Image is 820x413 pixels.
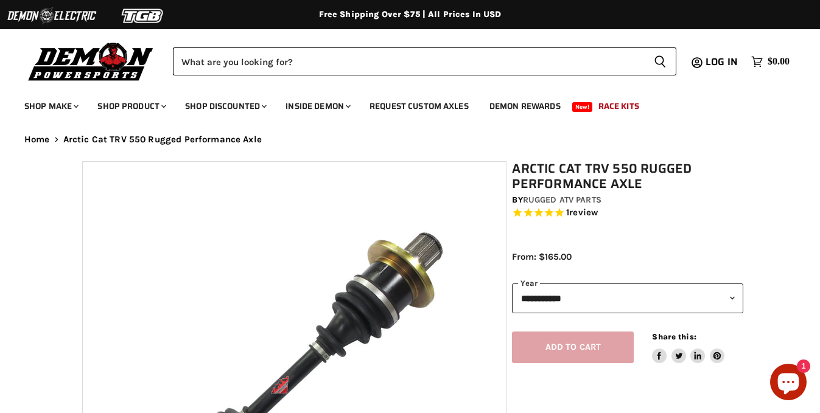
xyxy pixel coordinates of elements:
[566,207,598,218] span: 1 reviews
[88,94,173,119] a: Shop Product
[512,251,572,262] span: From: $165.00
[15,89,787,119] ul: Main menu
[6,4,97,27] img: Demon Electric Logo 2
[589,94,648,119] a: Race Kits
[644,47,676,75] button: Search
[745,53,796,71] a: $0.00
[768,56,790,68] span: $0.00
[652,331,724,364] aside: Share this:
[569,207,598,218] span: review
[572,102,593,112] span: New!
[512,207,743,220] span: Rated 5.0 out of 5 stars 1 reviews
[652,332,696,341] span: Share this:
[24,134,50,145] a: Home
[523,195,601,205] a: Rugged ATV Parts
[24,40,158,83] img: Demon Powersports
[173,47,676,75] form: Product
[512,283,743,313] select: year
[276,94,358,119] a: Inside Demon
[173,47,644,75] input: Search
[700,57,745,68] a: Log in
[97,4,189,27] img: TGB Logo 2
[766,364,810,403] inbox-online-store-chat: Shopify online store chat
[15,94,86,119] a: Shop Make
[360,94,478,119] a: Request Custom Axles
[63,134,262,145] span: Arctic Cat TRV 550 Rugged Performance Axle
[176,94,274,119] a: Shop Discounted
[480,94,570,119] a: Demon Rewards
[512,193,743,207] div: by
[512,161,743,192] h1: Arctic Cat TRV 550 Rugged Performance Axle
[706,54,738,69] span: Log in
